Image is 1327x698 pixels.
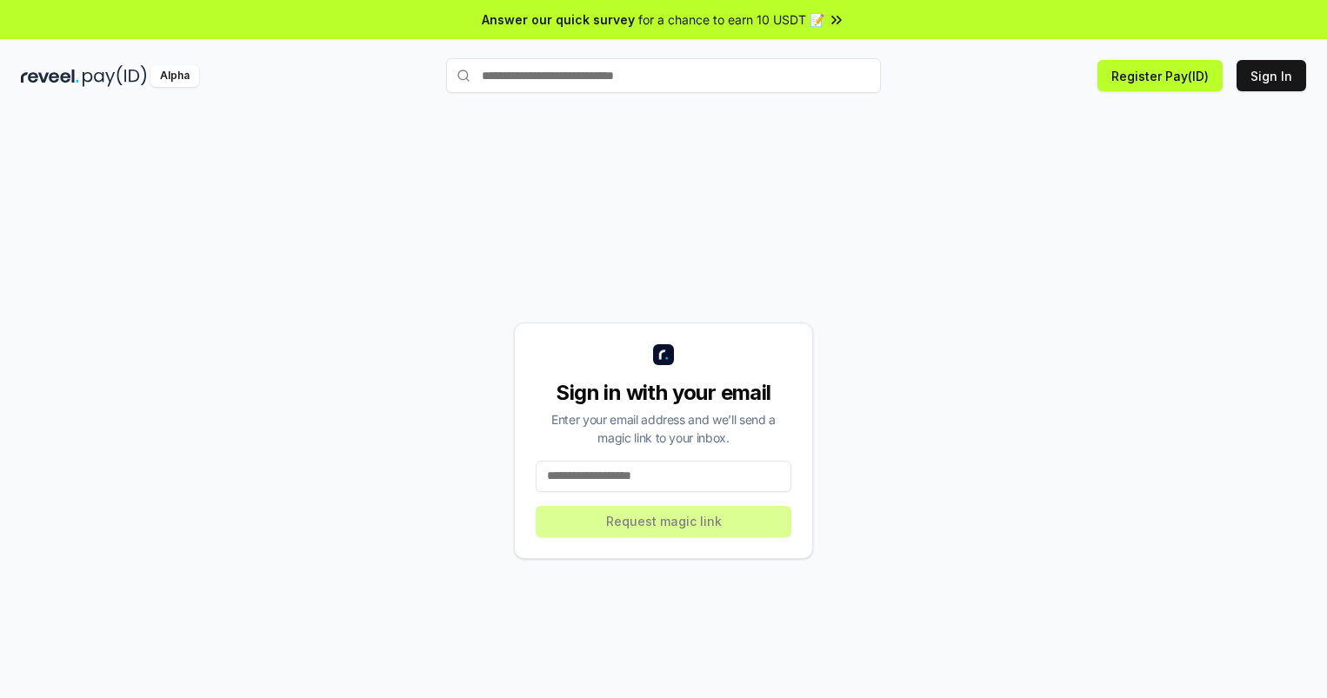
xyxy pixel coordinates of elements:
div: Enter your email address and we’ll send a magic link to your inbox. [536,410,791,447]
img: reveel_dark [21,65,79,87]
div: Alpha [150,65,199,87]
div: Sign in with your email [536,379,791,407]
img: pay_id [83,65,147,87]
img: logo_small [653,344,674,365]
button: Register Pay(ID) [1097,60,1223,91]
button: Sign In [1237,60,1306,91]
span: Answer our quick survey [482,10,635,29]
span: for a chance to earn 10 USDT 📝 [638,10,824,29]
